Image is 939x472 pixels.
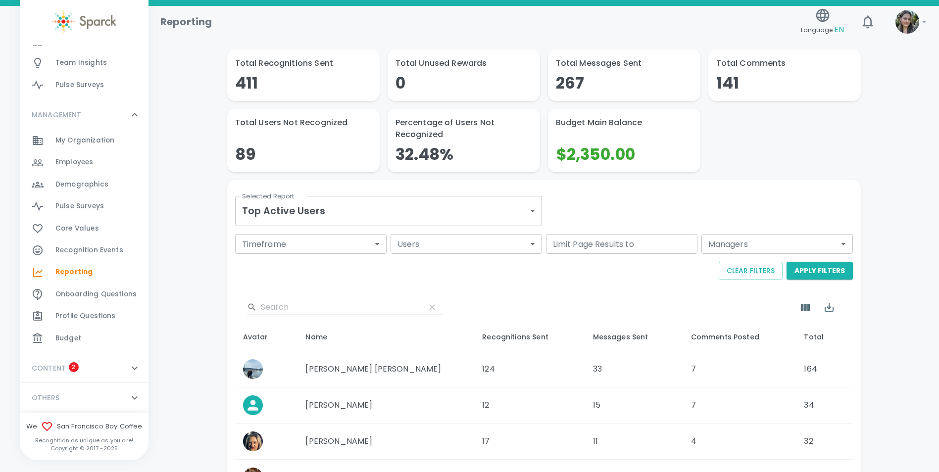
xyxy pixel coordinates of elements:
[395,73,532,93] h4: 0
[787,262,853,280] button: Apply Filters
[20,74,148,96] a: Pulse Surveys
[801,23,844,37] span: Language:
[235,57,372,69] p: Total Recognitions Sent
[20,444,148,452] p: Copyright © 2017 - 2025
[20,328,148,349] a: Budget
[55,224,99,234] span: Core Values
[20,239,148,261] a: Recognition Events
[55,289,137,299] span: Onboarding Questions
[243,359,263,379] img: Picture of Anna Belle Heredia
[556,117,692,129] p: Budget Main Balance
[683,387,796,424] td: 7
[55,245,123,255] span: Recognition Events
[235,144,372,164] h4: 89
[20,10,148,33] a: Sparck logo
[585,424,683,460] td: 11
[20,383,148,413] div: OTHERS
[247,302,257,312] svg: Search
[20,130,148,353] div: MANAGEMENT
[55,157,93,167] span: Employees
[797,4,848,40] button: Language:EN
[297,351,474,387] td: [PERSON_NAME] [PERSON_NAME]
[32,110,82,120] p: MANAGEMENT
[20,283,148,305] a: Onboarding Questions
[20,421,148,432] span: We San Francisco Bay Coffee
[235,117,372,129] p: Total Users Not Recognized
[55,267,93,277] span: Reporting
[834,24,844,35] span: EN
[474,351,585,387] td: 124
[55,180,108,189] span: Demographics
[482,331,577,343] div: Recognitions Sent
[52,10,116,33] img: Sparck logo
[20,353,148,383] div: CONTENT2
[796,387,852,424] td: 34
[235,196,542,226] div: Top Active Users
[243,331,290,343] div: Avatar
[796,424,852,460] td: 32
[796,351,852,387] td: 164
[817,295,841,319] button: Export
[691,331,789,343] div: Comments Posted
[719,262,783,280] button: Clear Filters
[683,351,796,387] td: 7
[55,201,104,211] span: Pulse Surveys
[556,73,692,93] h4: 267
[55,136,114,145] span: My Organization
[585,387,683,424] td: 15
[55,58,107,68] span: Team Insights
[20,195,148,217] a: Pulse Surveys
[585,351,683,387] td: 33
[804,331,844,343] div: Total
[69,362,79,372] span: 2
[32,393,59,403] p: OTHERS
[32,363,66,373] p: CONTENT
[20,218,148,239] a: Core Values
[895,10,919,34] img: Picture of Mackenzie
[160,14,212,30] h1: Reporting
[297,424,474,460] td: [PERSON_NAME]
[55,311,116,321] span: Profile Questions
[395,144,532,164] h4: 32.48%
[474,387,585,424] td: 12
[683,424,796,460] td: 4
[793,295,817,319] button: Show Columns
[305,331,466,343] div: Name
[20,52,148,74] a: Team Insights
[20,130,148,151] a: My Organization
[593,331,675,343] div: Messages Sent
[395,117,532,141] p: Percentage of Users Not Recognized
[20,436,148,444] p: Recognition as unique as you are!
[20,174,148,195] a: Demographics
[55,80,104,90] span: Pulse Surveys
[556,143,635,165] span: $2,350.00
[716,73,853,93] h4: 141
[20,261,148,283] a: Reporting
[20,100,148,130] div: MANAGEMENT
[243,431,263,451] img: Picture of Monica Loncich
[297,387,474,424] td: [PERSON_NAME]
[242,191,295,201] label: Selected Report
[261,299,417,315] input: Search
[235,73,372,93] h4: 411
[395,57,532,69] p: Total Unused Rewards
[474,424,585,460] td: 17
[716,57,853,69] p: Total Comments
[20,151,148,173] a: Employees
[556,57,692,69] p: Total Messages Sent
[20,305,148,327] a: Profile Questions
[55,333,81,343] span: Budget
